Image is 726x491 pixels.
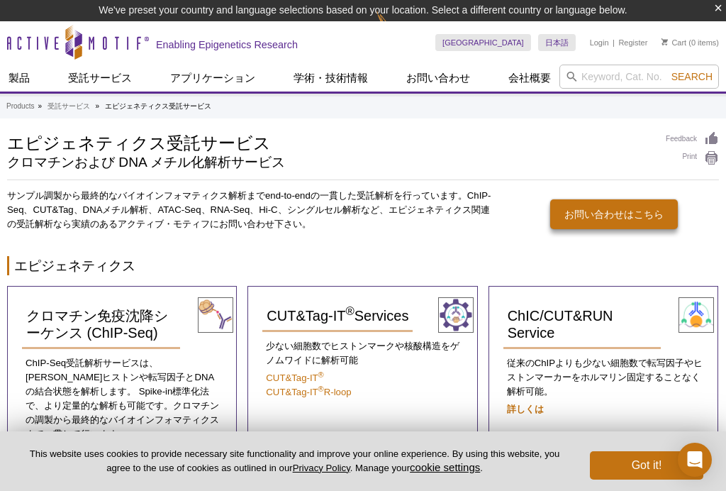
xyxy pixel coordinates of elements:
span: Search [671,71,713,82]
li: (0 items) [661,34,719,51]
a: [GEOGRAPHIC_DATA] [435,34,531,51]
h2: Enabling Epigenetics Research [156,38,298,51]
a: CUT&Tag-IT®R-loop [266,387,351,397]
a: お問い合わせはこちら [550,199,678,229]
button: cookie settings [410,461,480,473]
button: Got it! [590,451,703,480]
span: クロマチン免疫沈降シーケンス (ChIP-Seq) [26,308,168,341]
a: Print [666,150,719,166]
p: サンプル調製から最終的なバイオインフォマティクス解析までend-to-endの一貫した受託解析を行っています。ChIP-Seq、CUT&Tag、DNAメチル解析、ATAC-Seq、RNA-Seq... [7,189,498,231]
span: CUT&Tag-IT Services [267,308,408,324]
a: 会社概要 [500,65,559,92]
li: エピジェネティクス受託サービス [105,102,211,110]
a: Feedback [666,131,719,147]
p: 少ない細胞数でヒストンマークや核酸構造をゲノムワイドに解析可能 [262,339,462,368]
li: » [96,102,100,110]
h2: エピジェネティクス [7,256,719,275]
a: CUT&Tag-IT®Services [262,301,413,332]
button: Search [667,70,717,83]
a: ChIC/CUT&RUN Service [503,301,661,349]
a: Products [6,100,34,113]
img: Your Cart [661,38,668,45]
a: 学術・技術情報 [285,65,376,92]
p: This website uses cookies to provide necessary site functionality and improve your online experie... [23,448,566,475]
img: Change Here [376,11,414,44]
img: ChIP-Seq Services [198,297,233,333]
h1: エピジェネティクス受託サービス [7,131,652,153]
a: 日本語 [538,34,576,51]
div: Open Intercom Messenger [678,443,712,477]
li: | [613,34,615,51]
span: ChIC/CUT&RUN Service [508,308,613,341]
a: Privacy Policy [293,463,350,473]
a: お問い合わせ [398,65,479,92]
li: » [38,102,42,110]
img: CUT&Tag-IT® Services [438,297,474,333]
sup: ® [318,385,324,393]
a: クロマチン免疫沈降シーケンス (ChIP-Seq) [22,301,180,349]
a: CUT&Tag-IT® [266,373,323,383]
span: 受託解析サービス [66,358,140,368]
sup: ® [345,305,354,319]
a: 受託サービス [48,100,90,113]
p: 従来のChIPよりも少ない細胞数で転写因子やヒストンマーカーをホルマリン固定することなく解析可能。 [503,356,703,399]
h2: クロマチンおよび DNA メチル化解析サービス [7,156,652,169]
a: Cart [661,38,686,48]
p: ChIP-Seq は、[PERSON_NAME]ヒストンや転写因子とDNAの結合状態を解析します。 Spike-in標準化法で、より定量的な解析も可能です。クロマチンの調製から最終的なバイオイン... [22,356,222,441]
a: 受託サービス [60,65,140,92]
sup: ® [318,370,324,379]
a: 詳しくは [507,404,544,414]
input: Keyword, Cat. No. [559,65,719,89]
a: アプリケーション [162,65,264,92]
a: Register [618,38,647,48]
a: Login [590,38,609,48]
